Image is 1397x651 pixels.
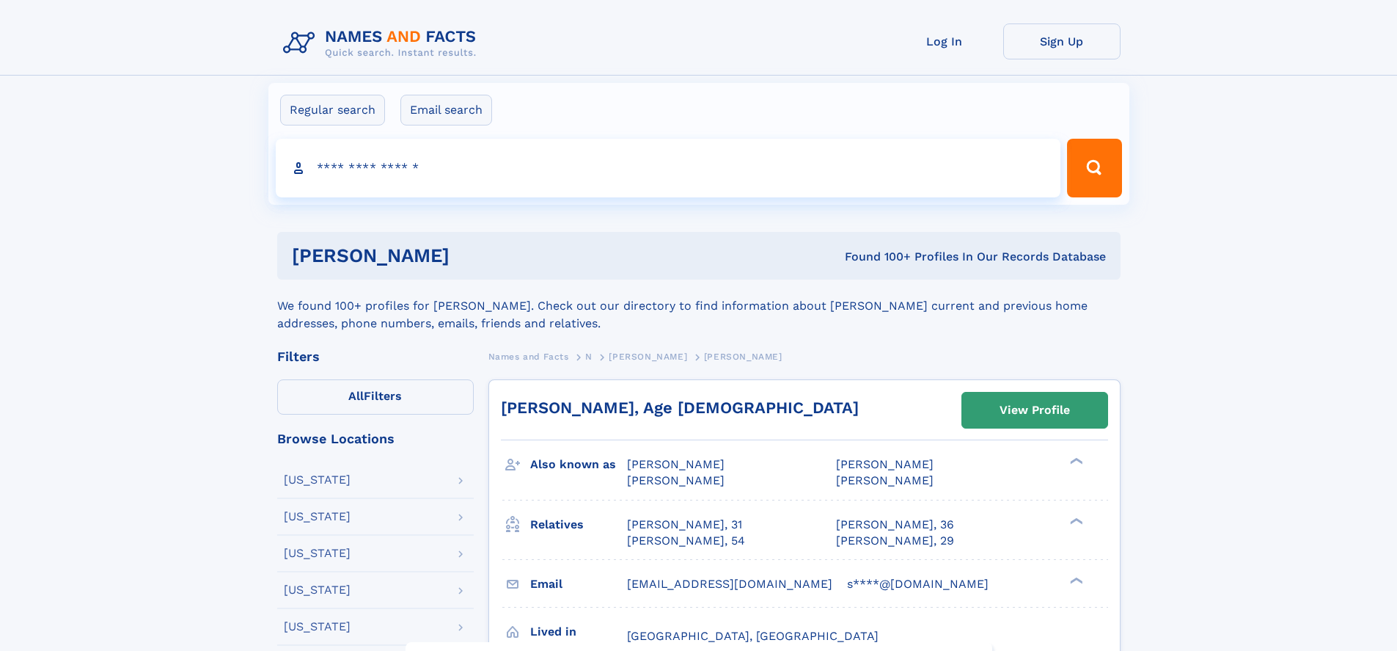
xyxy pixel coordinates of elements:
[284,511,351,523] div: [US_STATE]
[1003,23,1121,59] a: Sign Up
[530,452,627,477] h3: Also known as
[836,457,934,471] span: [PERSON_NAME]
[277,23,488,63] img: Logo Names and Facts
[627,577,832,591] span: [EMAIL_ADDRESS][DOMAIN_NAME]
[627,533,745,549] a: [PERSON_NAME], 54
[836,473,934,487] span: [PERSON_NAME]
[284,474,351,486] div: [US_STATE]
[627,473,725,487] span: [PERSON_NAME]
[647,249,1106,265] div: Found 100+ Profiles In Our Records Database
[488,347,569,365] a: Names and Facts
[585,352,593,362] span: N
[609,352,687,362] span: [PERSON_NAME]
[627,457,725,471] span: [PERSON_NAME]
[530,512,627,537] h3: Relatives
[704,352,782,362] span: [PERSON_NAME]
[627,517,742,533] a: [PERSON_NAME], 31
[530,572,627,597] h3: Email
[292,247,648,265] h1: [PERSON_NAME]
[501,399,859,417] a: [PERSON_NAME], Age [DEMOGRAPHIC_DATA]
[1000,393,1070,427] div: View Profile
[585,347,593,365] a: N
[348,389,364,403] span: All
[1066,457,1084,466] div: ❯
[400,95,492,126] label: Email search
[1067,139,1121,197] button: Search Button
[886,23,1003,59] a: Log In
[277,350,474,363] div: Filters
[277,432,474,445] div: Browse Locations
[280,95,385,126] label: Regular search
[284,584,351,596] div: [US_STATE]
[530,619,627,644] h3: Lived in
[284,548,351,559] div: [US_STATE]
[277,280,1121,332] div: We found 100+ profiles for [PERSON_NAME]. Check out our directory to find information about [PERS...
[627,629,879,643] span: [GEOGRAPHIC_DATA], [GEOGRAPHIC_DATA]
[277,379,474,415] label: Filters
[1066,516,1084,525] div: ❯
[962,393,1107,428] a: View Profile
[276,139,1061,197] input: search input
[836,517,954,533] a: [PERSON_NAME], 36
[1066,575,1084,585] div: ❯
[284,621,351,633] div: [US_STATE]
[836,533,954,549] a: [PERSON_NAME], 29
[609,347,687,365] a: [PERSON_NAME]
